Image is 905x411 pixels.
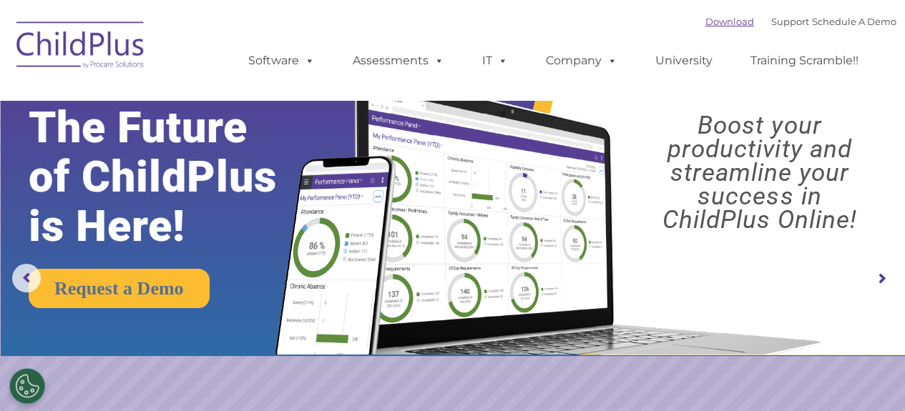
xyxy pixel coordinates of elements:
a: Support [771,16,809,27]
rs-layer: Boost your productivity and streamline your success in ChildPlus Online! [625,114,894,232]
a: Software [234,46,329,75]
button: Cookies Settings [9,368,45,404]
a: Assessments [338,46,459,75]
img: ChildPlus by Procare Solutions [9,11,152,83]
iframe: Chat Widget [671,257,905,411]
rs-layer: The Future of ChildPlus is Here! [29,103,318,251]
a: Download [705,16,754,27]
font: | [705,16,896,27]
a: IT [468,46,522,75]
span: Last name [199,94,243,105]
a: University [641,46,727,75]
a: Request a Demo [29,269,210,308]
a: Schedule A Demo [812,16,896,27]
span: Phone number [199,153,260,164]
a: Training Scramble!! [736,46,873,75]
a: Company [532,46,632,75]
